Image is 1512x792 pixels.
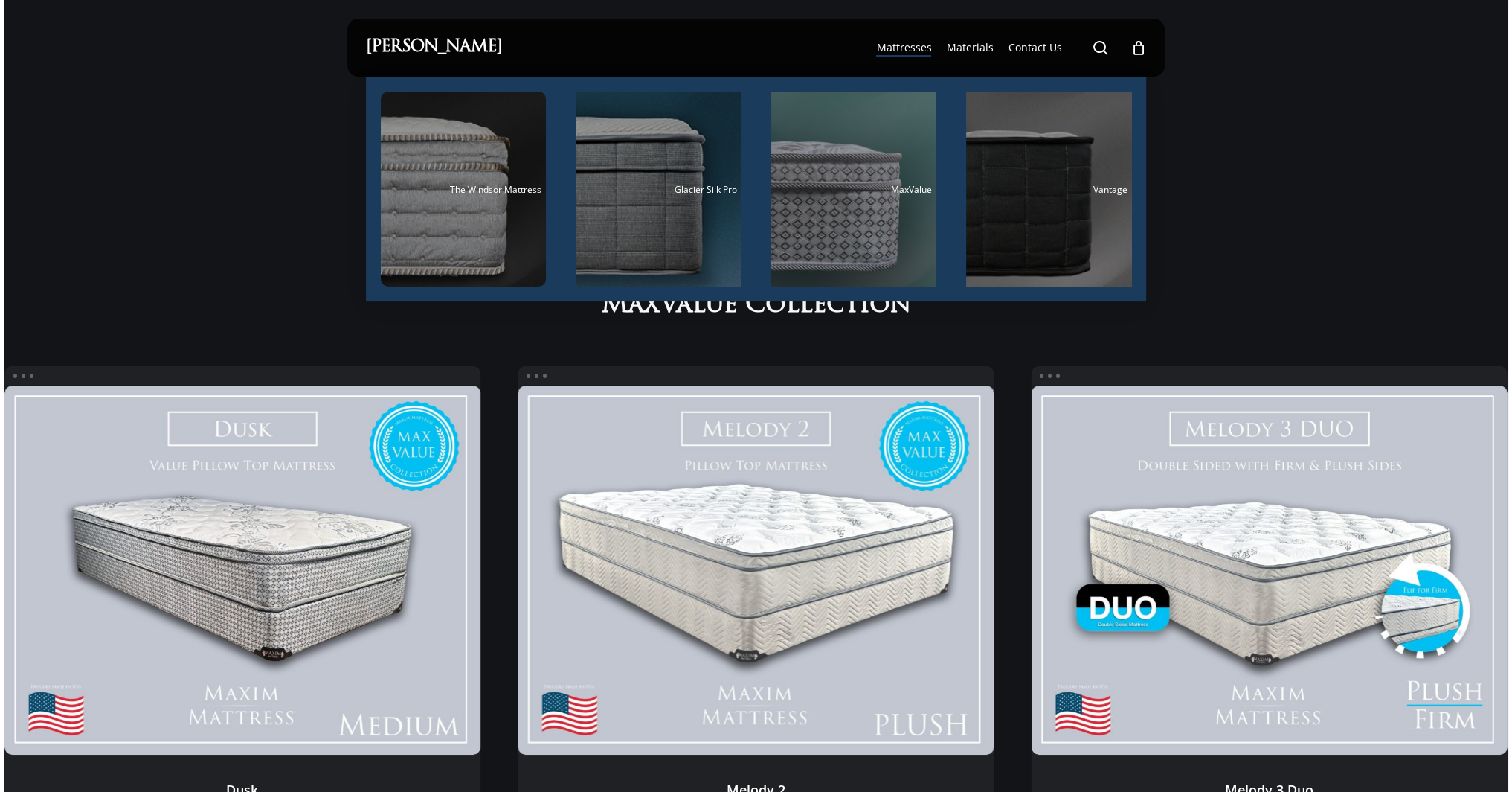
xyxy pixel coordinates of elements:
a: Glacier Silk Pro [576,92,741,287]
a: The Windsor Mattress [381,92,547,287]
a: Cart [1130,39,1146,56]
span: Collection [745,291,911,322]
a: MaxValue [771,92,937,287]
nav: Main Menu [869,19,1146,77]
span: MaxValue [602,291,737,322]
h2: MaxValue Collection [594,289,918,322]
span: Vantage [1093,183,1127,196]
a: Vantage [966,92,1132,287]
span: Glacier Silk Pro [675,183,737,196]
span: The Windsor Mattress [450,183,541,196]
a: Materials [946,40,993,55]
span: MaxValue [891,183,932,196]
a: Mattresses [876,40,931,55]
a: [PERSON_NAME] [366,39,502,56]
a: Contact Us [1008,40,1061,55]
